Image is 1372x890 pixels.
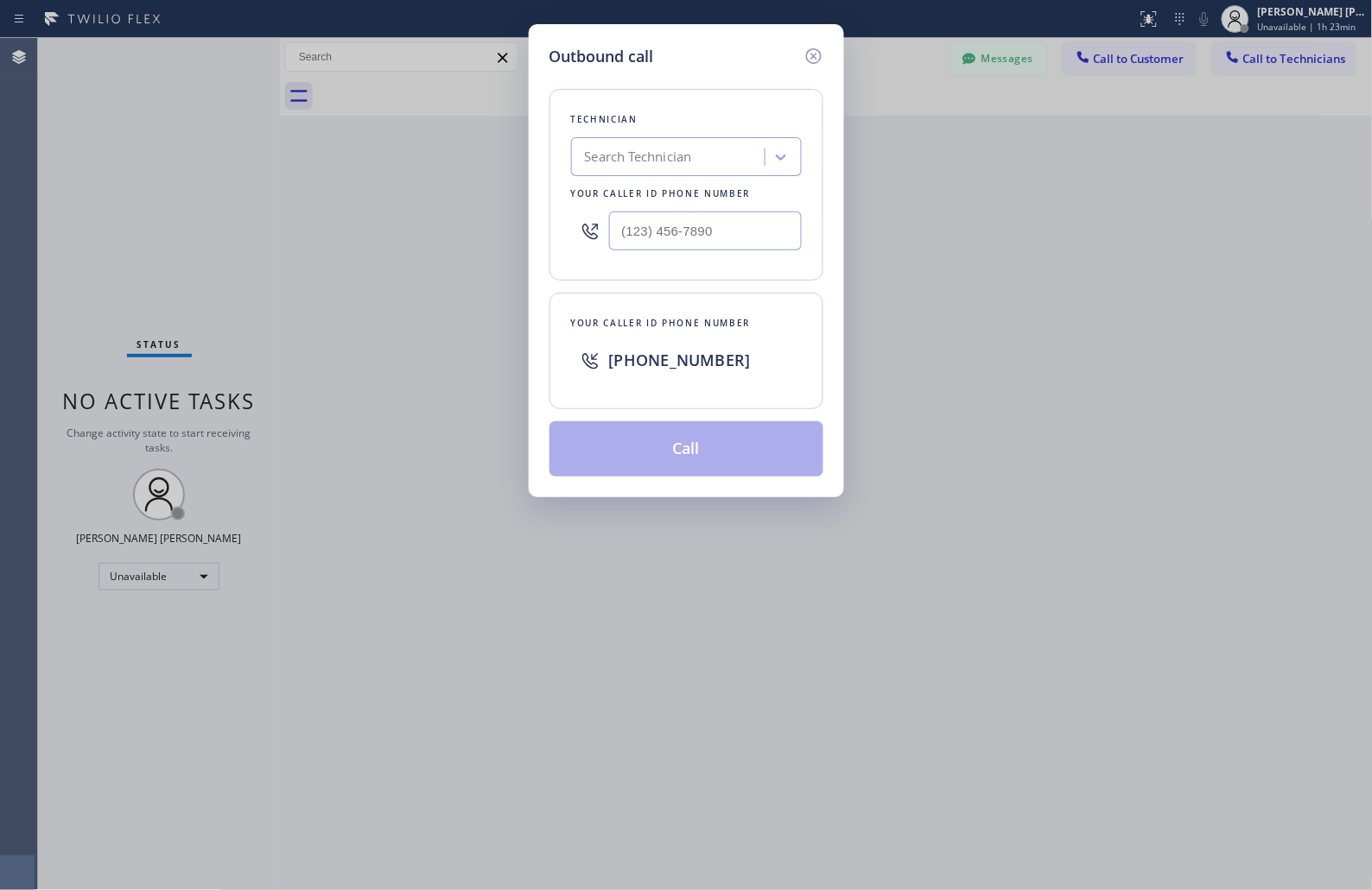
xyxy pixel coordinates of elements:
[585,148,692,167] div: Search Technician
[549,421,823,477] button: Call
[571,314,802,332] div: Your caller id phone number
[609,350,751,370] span: [PHONE_NUMBER]
[549,45,654,68] h5: Outbound call
[609,211,802,250] input: (123) 456-7890
[571,110,802,129] div: Technician
[571,185,802,203] div: Your caller id phone number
